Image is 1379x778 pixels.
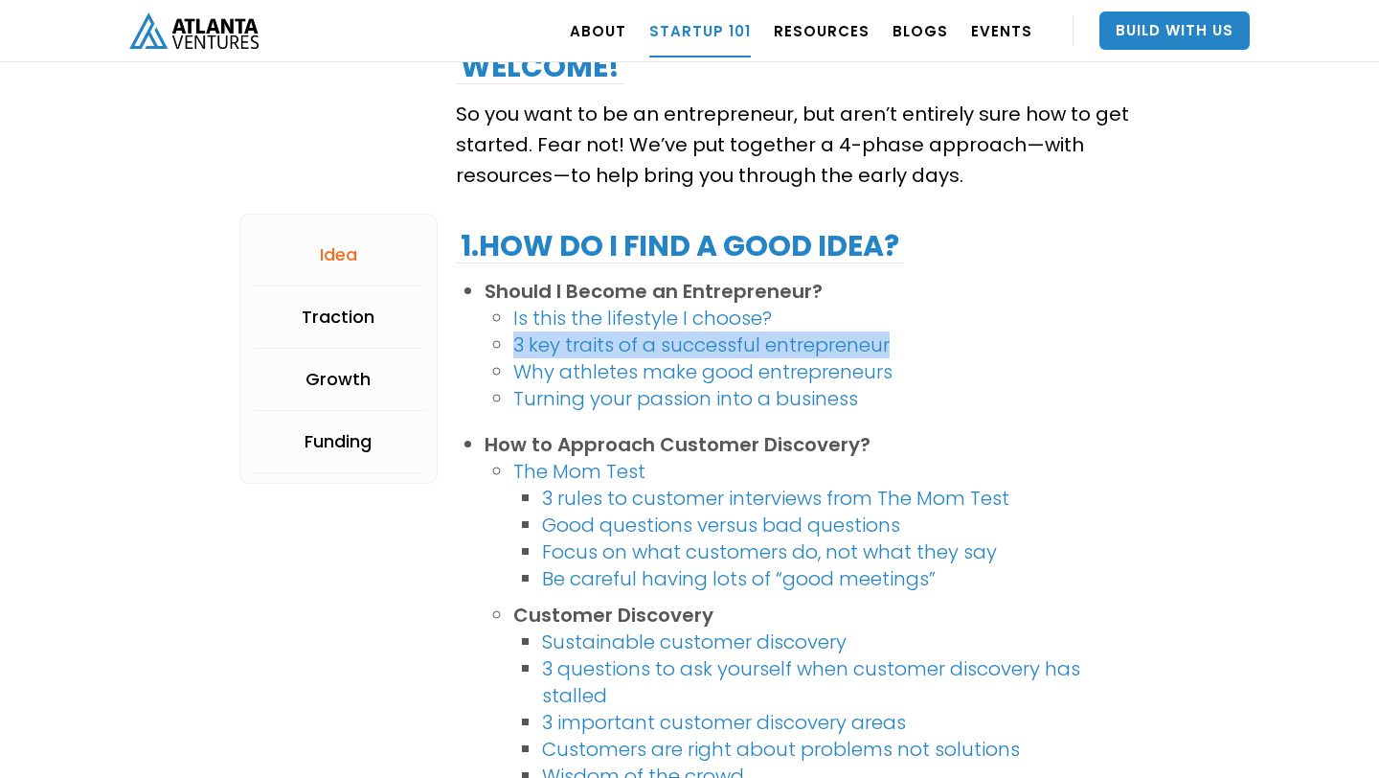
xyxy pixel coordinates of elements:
p: So you want to be an entrepreneur, but aren’t entirely sure how to get started. Fear not! We’ve p... [456,99,1140,191]
h2: 1. [456,229,904,263]
h2: Welcome! [456,50,624,84]
a: Turning your passion into a business [513,385,858,412]
div: Idea [320,245,357,264]
strong: How do I find a good idea? [479,225,899,266]
a: BLOGS [893,4,948,57]
a: Build With Us [1099,11,1250,50]
a: Sustainable customer discovery [542,629,847,655]
div: Funding [305,432,372,451]
a: Startup 101 [649,4,751,57]
div: Growth [305,370,371,389]
a: ABOUT [570,4,626,57]
a: Good questions versus bad questions [542,512,900,538]
a: 3 rules to customer interviews from The Mom Test [542,485,1009,512]
a: Be careful having lots of “good meetings” [542,565,936,592]
strong: Customer Discovery [513,602,713,629]
a: 3 important customer discovery areas [542,709,906,736]
a: EVENTS [971,4,1032,57]
a: Focus on what customers do, not what they say‍ [542,538,997,565]
strong: Should I Become an Entrepreneur? [485,278,823,305]
div: Traction [302,308,374,327]
a: Funding [250,411,427,473]
strong: How to Approach Customer Discovery? [485,431,870,458]
a: Customers are right about problems not solutions [542,736,1020,763]
a: Traction [250,286,427,349]
a: Is this the lifestyle I choose? [513,305,772,332]
a: The Mom Test [513,458,645,485]
a: 3 key traits of a successful entrepreneur [513,332,890,358]
a: 3 questions to ask yourself when customer discovery has stalled [542,655,1080,709]
a: RESOURCES [774,4,870,57]
a: Why athletes make good entrepreneurs [513,358,893,385]
a: Growth [250,349,427,411]
a: Idea [250,224,427,286]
